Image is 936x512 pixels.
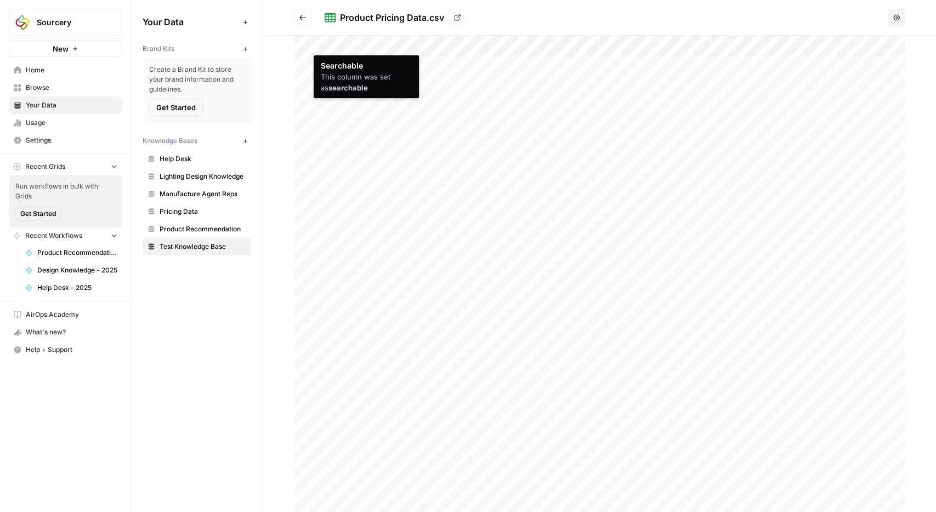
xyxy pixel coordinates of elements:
span: Your Data [143,15,239,29]
span: Lighting Design Knowledge [160,172,247,181]
span: Help Desk - 2025 [37,283,117,293]
p: Active [53,14,75,25]
a: Help Desk - 2025 [20,279,122,297]
button: Recent Workflows [9,227,122,244]
span: Knowledge Bases [143,136,197,146]
button: Recent Grids [9,158,122,175]
span: Recent Grids [25,162,65,172]
span: Settings [26,135,117,145]
div: Profile image for Joel [31,6,49,24]
a: Help Desk [143,150,252,168]
div: Thank you! Ya it's super strange. Even a CSV that I uploaded in the past and was able to make sea... [48,89,202,132]
button: Send a message… [188,355,206,372]
button: Get Started [149,99,203,116]
button: Workspace: Sourcery [9,9,122,36]
span: Create a Brand Kit to store your brand information and guidelines. [149,65,245,94]
a: Product Recommendation [143,220,252,238]
div: Hey [PERSON_NAME]! Check out this new knowledge base here:[URL][DOMAIN_NAME]We've re-uploaded you... [9,147,180,278]
span: Browse [26,83,117,93]
a: Pricing Data [143,203,252,220]
div: Hey [PERSON_NAME] sorry for the delay. Will have someone jump in and take a look at this [9,13,180,59]
button: Home [172,4,192,25]
span: Help Desk [160,154,247,164]
div: Luke says… [9,82,211,147]
button: What's new? [9,323,122,341]
span: Brand Kits [143,44,174,54]
a: Manufacture Agent Reps [143,185,252,203]
span: Product Recommendations - 2025 [37,248,117,258]
button: Help + Support [9,341,122,359]
button: Upload attachment [52,359,61,367]
a: Product Recommendations - 2025 [20,244,122,261]
span: Test Knowledge Base [160,242,247,252]
a: Browse [9,79,122,96]
a: Design Knowledge - 2025 [20,261,122,279]
div: [DATE] [9,67,211,82]
span: Get Started [20,209,56,219]
button: go back [7,4,28,25]
a: AirOps Academy [9,306,122,323]
a: Settings [9,132,122,149]
a: Test Knowledge Base [143,238,252,255]
span: Run workflows in bulk with Grids [15,181,116,201]
div: Luke says… [9,298,211,383]
div: Hey [PERSON_NAME] sorry for the delay. Will have someone jump in and take a look at this [18,20,171,52]
span: Pricing Data [160,207,247,217]
div: So what was the issue? Was it a bug? Because that UI of selecting the columns to be searchable wa... [39,298,211,382]
div: Close [192,4,212,24]
div: So what was the issue? Was it a bug? Because that UI of selecting the columns to be searchable wa... [48,305,202,348]
a: Home [9,61,122,79]
div: Hey [PERSON_NAME]! Check out this new knowledge base here: We've re-uploaded your file and made a... [18,153,171,272]
span: Manufacture Agent Reps [160,189,247,199]
div: Matt says… [9,13,211,67]
span: AirOps Academy [26,310,117,320]
div: Product Pricing Data.csv [340,11,444,24]
button: Get Started [15,207,61,221]
img: Sourcery Logo [13,13,32,32]
div: Joel says… [9,147,211,298]
textarea: Message… [9,336,211,355]
div: [PERSON_NAME] • 12m ago [18,281,110,287]
span: New [53,43,69,54]
button: Go back [294,9,311,26]
span: Recent Workflows [25,231,82,241]
button: Gif picker [35,359,43,367]
a: Usage [9,114,122,132]
span: Design Knowledge - 2025 [37,265,117,275]
button: New [9,41,122,57]
span: Get Started [156,102,196,113]
h1: [PERSON_NAME] [53,5,124,14]
a: Lighting Design Knowledge [143,168,252,185]
span: Sourcery [37,17,103,28]
span: Your Data [26,100,117,110]
div: Thank you! Ya it's super strange. Even a CSV that I uploaded in the past and was able to make sea... [39,82,211,138]
span: Help + Support [26,345,117,355]
button: Emoji picker [17,359,26,368]
a: Your Data [9,96,122,114]
span: Home [26,65,117,75]
span: Product Recommendation [160,224,247,234]
span: Usage [26,118,117,128]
